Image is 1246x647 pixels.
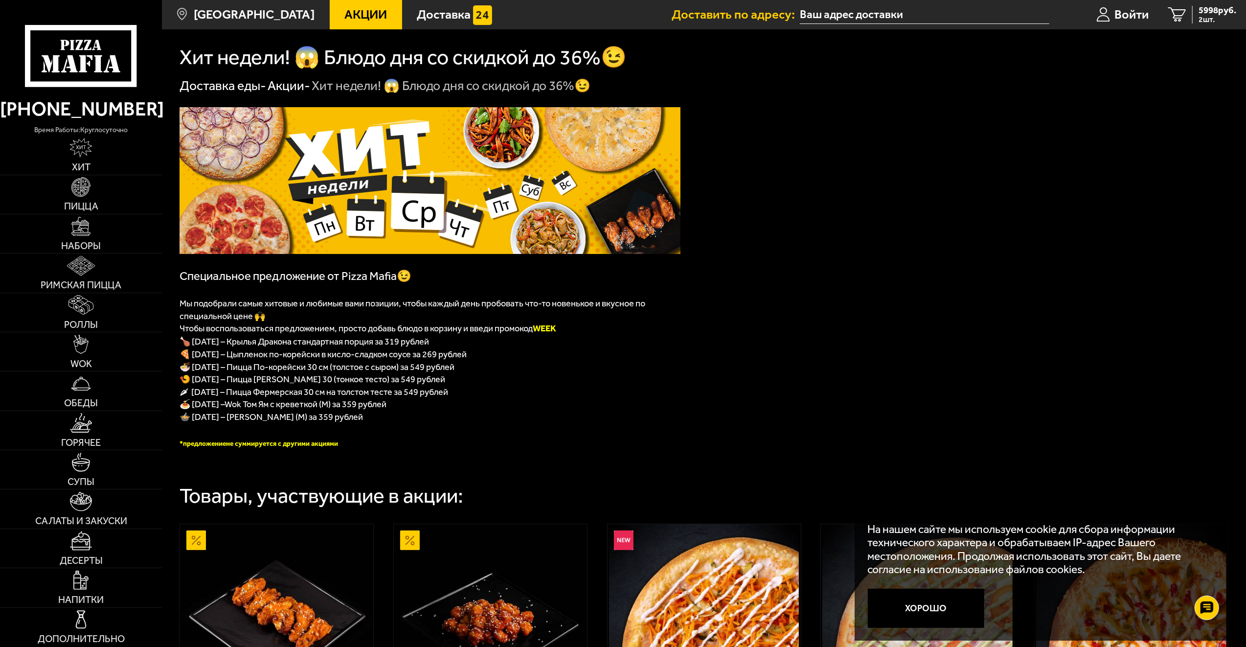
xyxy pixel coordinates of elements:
span: Wok Том Ям с креветкой (M) за 359 рублей [225,399,386,410]
b: WEEK [533,323,556,334]
span: Чтобы воспользоваться предложением, просто добавь блюдо в корзину и введи промокод [180,323,556,334]
span: Войти [1114,8,1149,21]
img: Новинка [614,531,634,550]
span: Роллы [64,320,98,330]
a: Акции- [268,78,310,93]
span: Горячее [61,438,101,448]
input: Ваш адрес доставки [800,6,1049,24]
div: Товары, участвующие в акции: [180,485,463,506]
span: Римская пицца [41,280,121,290]
img: 1024x1024 [180,107,680,254]
a: Доставка еды- [180,78,266,93]
span: Мы подобрали самые хитовые и любимые вами позиции, чтобы каждый день пробовать что-то новенькое и... [180,298,645,321]
span: Супы [68,477,94,487]
span: WOK [70,359,92,369]
span: 2 шт. [1199,16,1236,23]
span: Акции [344,8,387,21]
img: 15daf4d41897b9f0e9f617042186c801.svg [473,5,493,25]
span: 🍜 [DATE] – Пицца По-корейски 30 см (толстое с сыром) за 549 рублей [180,362,454,372]
span: Салаты и закуски [35,516,127,526]
span: 🍤 [DATE] – Пицца [PERSON_NAME] 30 (тонкое тесто) за 549 рублей [180,374,445,385]
button: Хорошо [868,589,985,628]
span: Специальное предложение от Pizza Mafia😉 [180,269,411,283]
span: 🍕 [DATE] – Цыпленок по-корейски в кисло-сладком соусе за 269 рублей [180,349,467,360]
span: [GEOGRAPHIC_DATA] [194,8,315,21]
span: 🍗 [DATE] – Крылья Дракона стандартная порция за 319 рублей [180,336,429,347]
span: 🌶 [DATE] – Пицца Фермерская 30 см на толстом тесте за 549 рублей [180,387,448,397]
span: 5998 руб. [1199,6,1236,15]
span: 🍲 [DATE] – [PERSON_NAME] (M) за 359 рублей [180,412,363,422]
span: Обеды [64,398,98,408]
span: Напитки [58,595,104,605]
span: Доставка [417,8,471,21]
span: Пицца [64,202,98,211]
img: Акционный [400,531,420,550]
span: Дополнительно [38,634,125,644]
span: 🍝 [DATE] – [180,399,225,410]
span: Хит [72,162,91,172]
span: не суммируется с другими акциями [226,439,338,448]
span: Десерты [60,556,103,566]
div: Хит недели! 😱 Блюдо дня со скидкой до 36%😉 [312,77,590,94]
p: На нашем сайте мы используем cookie для сбора информации технического характера и обрабатываем IP... [868,523,1210,577]
img: Акционный [186,531,206,550]
span: *предложение [180,439,226,448]
span: Доставить по адресу: [672,8,800,21]
h1: Хит недели! 😱 Блюдо дня со скидкой до 36%😉 [180,47,627,68]
span: Наборы [61,241,101,251]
